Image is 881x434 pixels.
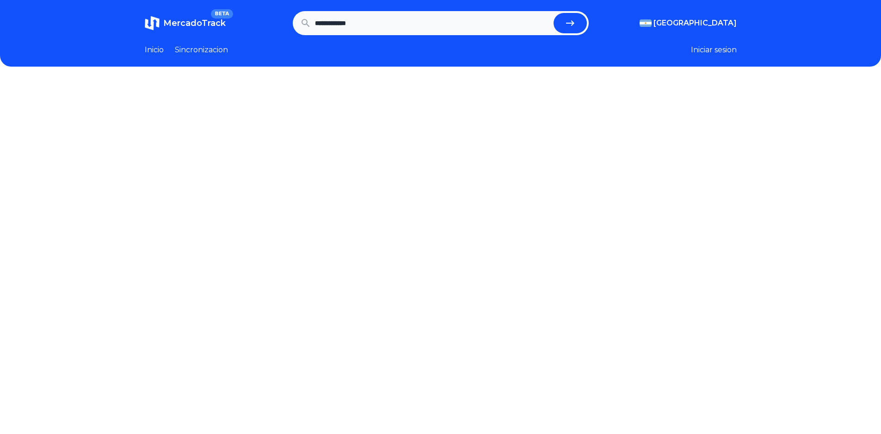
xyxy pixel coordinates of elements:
[145,44,164,56] a: Inicio
[145,16,226,31] a: MercadoTrackBETA
[653,18,737,29] span: [GEOGRAPHIC_DATA]
[640,18,737,29] button: [GEOGRAPHIC_DATA]
[163,18,226,28] span: MercadoTrack
[211,9,233,19] span: BETA
[640,19,652,27] img: Argentina
[691,44,737,56] button: Iniciar sesion
[145,16,160,31] img: MercadoTrack
[175,44,228,56] a: Sincronizacion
